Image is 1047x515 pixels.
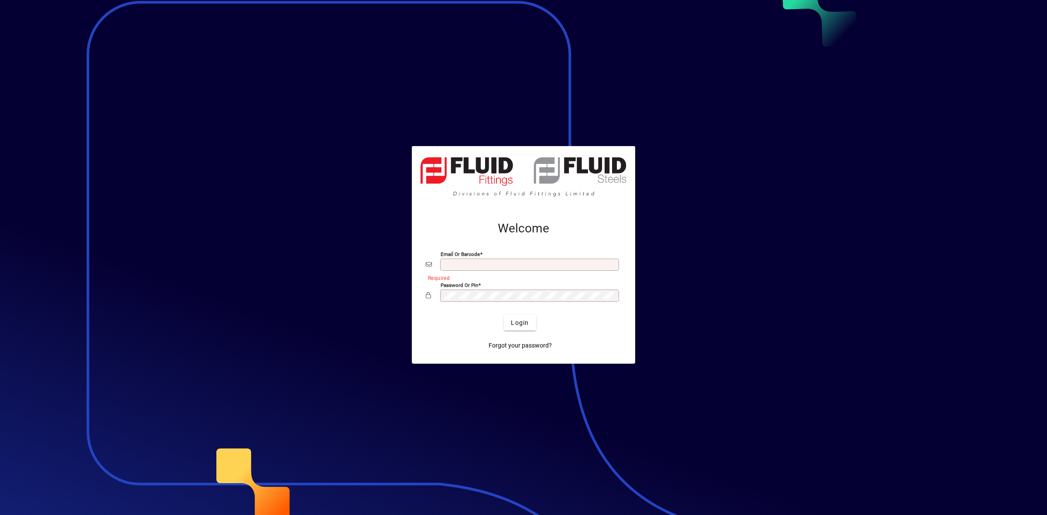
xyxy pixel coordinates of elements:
[441,282,478,288] mat-label: Password or Pin
[428,273,614,282] mat-error: Required
[441,251,480,257] mat-label: Email or Barcode
[511,318,529,327] span: Login
[426,221,621,236] h2: Welcome
[485,338,555,353] a: Forgot your password?
[489,341,552,350] span: Forgot your password?
[504,315,536,331] button: Login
